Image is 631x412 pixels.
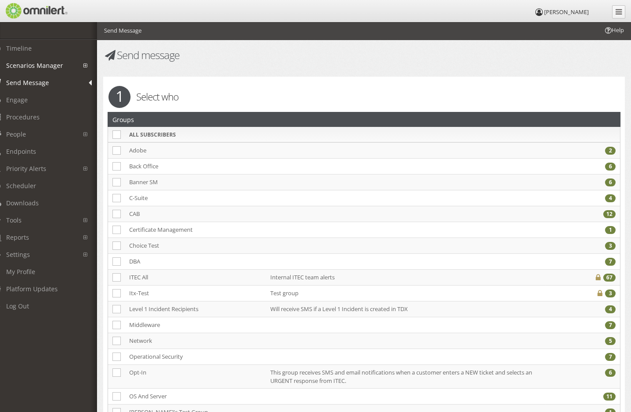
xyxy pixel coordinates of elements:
[125,317,266,333] td: Middleware
[605,353,616,361] div: 7
[6,199,39,207] span: Downloads
[125,142,266,159] td: Adobe
[6,96,28,104] span: Engage
[596,275,601,280] i: Private
[605,226,616,234] div: 1
[605,258,616,266] div: 7
[125,269,266,285] td: ITEC All
[603,274,616,282] div: 67
[603,393,616,401] div: 11
[605,242,616,250] div: 3
[6,182,36,190] span: Scheduler
[6,216,22,224] span: Tools
[108,86,131,108] span: 1
[125,222,266,238] td: Certificate Management
[4,3,67,19] img: Omnilert
[6,113,40,121] span: Procedures
[125,158,266,174] td: Back Office
[125,333,266,349] td: Network
[6,61,63,70] span: Scenarios Manager
[6,302,29,310] span: Log Out
[605,178,616,186] div: 6
[605,369,616,377] div: 6
[6,267,35,276] span: My Profile
[266,285,545,301] td: Test group
[266,301,545,317] td: Will receive SMS if a Level 1 Incident is created in TDX
[125,190,266,206] td: C-Suite
[104,26,142,35] li: Send Message
[6,44,32,52] span: Timeline
[102,90,626,103] h2: Select who
[125,349,266,364] td: Operational Security
[605,321,616,329] div: 7
[605,194,616,202] div: 4
[605,290,616,297] div: 3
[6,130,26,138] span: People
[612,5,625,19] a: Collapse Menu
[6,250,30,259] span: Settings
[605,147,616,155] div: 2
[125,364,266,388] td: Opt-In
[125,174,266,190] td: Banner SM
[266,269,545,285] td: Internal ITEC team alerts
[266,364,545,388] td: This group receives SMS and email notifications when a customer enters a NEW ticket and selects a...
[6,233,29,241] span: Reports
[103,49,358,61] h1: Send message
[125,253,266,269] td: DBA
[125,238,266,253] td: Choice Test
[604,26,624,34] span: Help
[603,210,616,218] div: 12
[6,285,58,293] span: Platform Updates
[125,301,266,317] td: Level 1 Incident Recipients
[125,127,266,142] th: ALL SUBSCRIBERS
[6,164,46,173] span: Priority Alerts
[125,285,266,301] td: Itx-Test
[20,6,38,14] span: Help
[605,337,616,345] div: 5
[6,78,49,87] span: Send Message
[125,206,266,222] td: CAB
[605,163,616,171] div: 6
[6,147,36,156] span: Endpoints
[597,290,602,296] i: Private
[112,112,134,126] h2: Groups
[605,305,616,313] div: 4
[125,389,266,405] td: OS And Server
[544,8,589,16] span: [PERSON_NAME]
